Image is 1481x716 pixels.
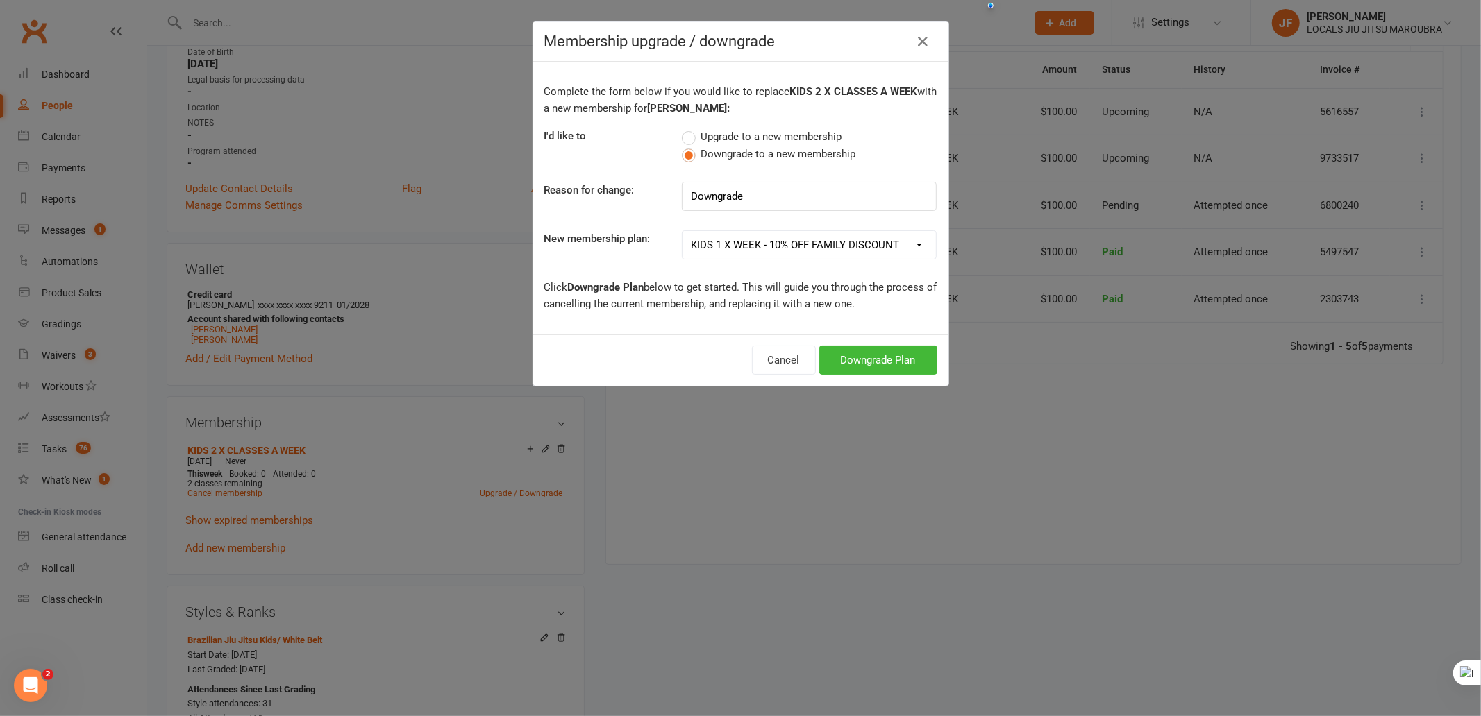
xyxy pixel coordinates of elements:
[544,128,587,144] label: I'd like to
[701,146,855,160] span: Downgrade to a new membership
[819,346,937,375] button: Downgrade Plan
[14,669,47,702] iframe: Intercom live chat
[568,281,644,293] b: Downgrade Plan
[544,279,937,312] p: Click below to get started. This will guide you through the process of cancelling the current mem...
[544,33,937,50] h4: Membership upgrade / downgrade
[42,669,53,680] span: 2
[648,102,730,114] b: [PERSON_NAME]:
[544,182,635,198] label: Reason for change:
[752,346,816,375] button: Cancel
[544,83,937,117] p: Complete the form below if you would like to replace with a new membership for
[682,182,937,211] input: Reason (optional)
[912,31,935,53] button: Close
[701,128,842,143] span: Upgrade to a new membership
[790,85,918,98] b: KIDS 2 X CLASSES A WEEK
[544,230,651,247] label: New membership plan:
